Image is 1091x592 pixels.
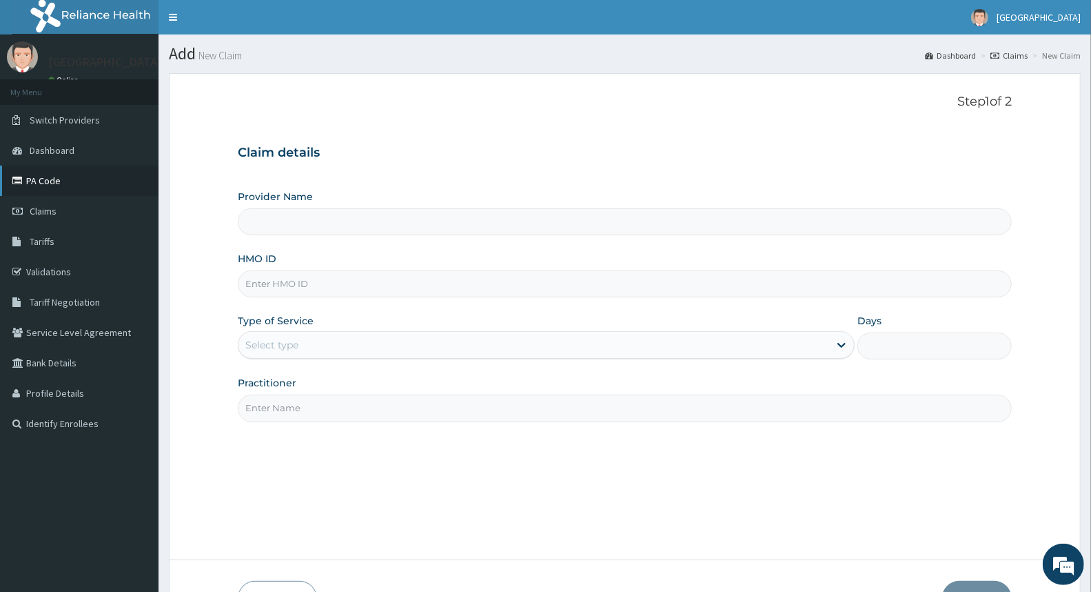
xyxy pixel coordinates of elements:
[245,338,298,352] div: Select type
[238,252,276,266] label: HMO ID
[238,95,1012,110] p: Step 1 of 2
[925,50,976,61] a: Dashboard
[196,50,242,61] small: New Claim
[30,296,100,308] span: Tariff Negotiation
[1029,50,1081,61] li: New Claim
[238,190,313,204] label: Provider Name
[238,314,314,328] label: Type of Service
[48,56,162,68] p: [GEOGRAPHIC_DATA]
[990,50,1028,61] a: Claims
[997,11,1081,23] span: [GEOGRAPHIC_DATA]
[7,41,38,72] img: User Image
[238,376,296,390] label: Practitioner
[48,75,81,85] a: Online
[30,144,74,157] span: Dashboard
[30,205,57,217] span: Claims
[30,235,54,248] span: Tariffs
[238,270,1012,297] input: Enter HMO ID
[238,146,1012,161] h3: Claim details
[238,395,1012,422] input: Enter Name
[30,114,100,126] span: Switch Providers
[971,9,988,26] img: User Image
[169,45,1081,63] h1: Add
[857,314,881,328] label: Days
